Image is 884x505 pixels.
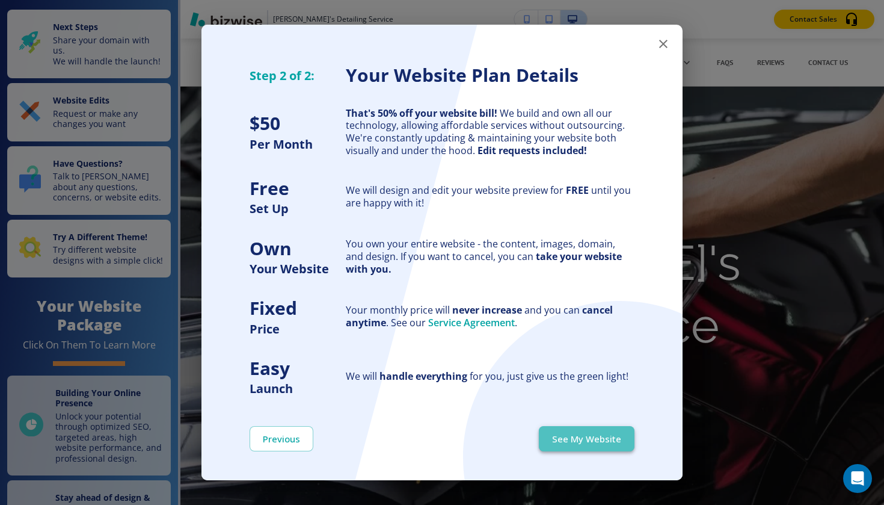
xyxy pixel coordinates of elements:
[250,321,346,337] h5: Price
[843,464,872,493] div: Open Intercom Messenger
[428,316,515,329] a: Service Agreement
[539,426,634,451] button: See My Website
[346,107,634,157] div: We build and own all our technology, allowing affordable services without outsourcing. We're cons...
[346,107,497,120] strong: That's 50% off your website bill!
[346,303,613,329] strong: cancel anytime
[452,303,522,317] strong: never increase
[566,184,589,197] strong: FREE
[250,111,280,135] strong: $ 50
[250,67,346,84] h5: Step 2 of 2:
[346,370,634,383] div: We will for you, just give us the green light!
[346,63,634,88] h3: Your Website Plan Details
[379,370,467,383] strong: handle everything
[250,356,290,380] strong: Easy
[250,236,292,261] strong: Own
[346,304,634,329] div: Your monthly price will and you can . See our .
[346,238,634,275] div: You own your entire website - the content, images, domain, and design. If you want to cancel, you...
[250,426,313,451] button: Previous
[250,176,289,200] strong: Free
[250,200,346,217] h5: Set Up
[250,136,346,152] h5: Per Month
[250,261,346,277] h5: Your Website
[250,296,297,320] strong: Fixed
[250,380,346,397] h5: Launch
[346,184,634,209] div: We will design and edit your website preview for until you are happy with it!
[477,144,587,157] strong: Edit requests included!
[346,250,622,276] strong: take your website with you.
